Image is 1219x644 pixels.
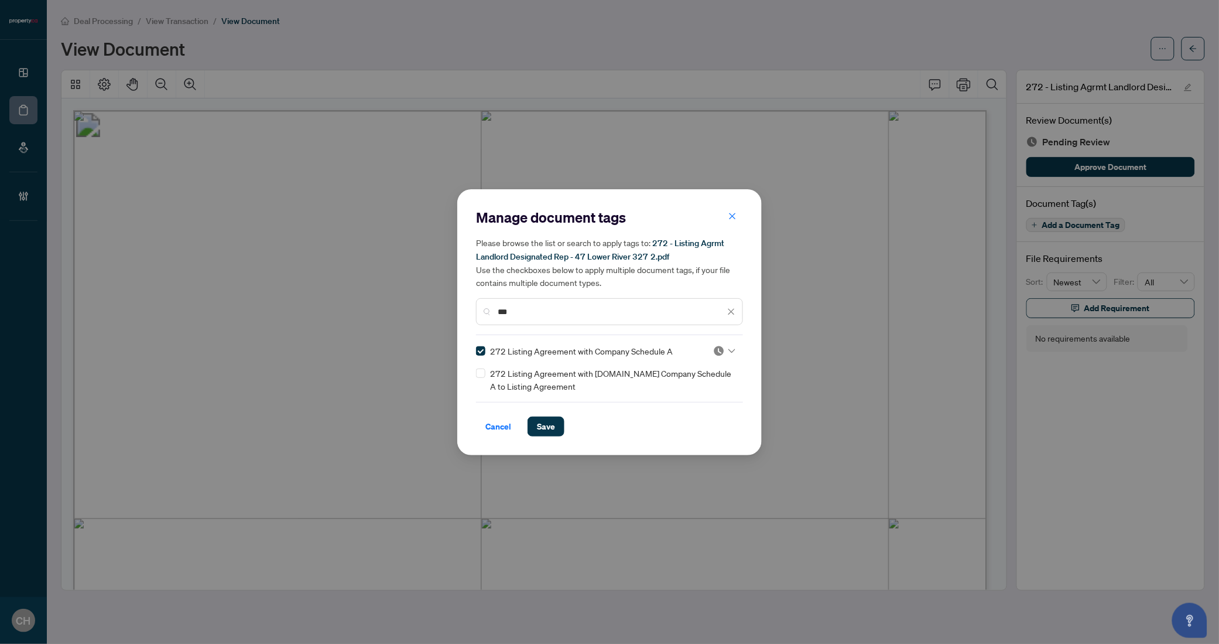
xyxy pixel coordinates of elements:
[1172,603,1207,638] button: Open asap
[528,417,564,437] button: Save
[476,236,743,289] h5: Please browse the list or search to apply tags to: Use the checkboxes below to apply multiple doc...
[476,208,743,227] h2: Manage document tags
[727,308,735,316] span: close
[476,238,724,262] span: 272 - Listing Agrmt Landlord Designated Rep - 47 Lower River 327 2.pdf
[713,345,735,357] span: Pending Review
[490,367,736,393] span: 272 Listing Agreement with [DOMAIN_NAME] Company Schedule A to Listing Agreement
[485,417,511,436] span: Cancel
[537,417,555,436] span: Save
[713,345,725,357] img: status
[476,417,521,437] button: Cancel
[490,345,673,357] span: 272 Listing Agreement with Company Schedule A
[728,212,737,220] span: close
